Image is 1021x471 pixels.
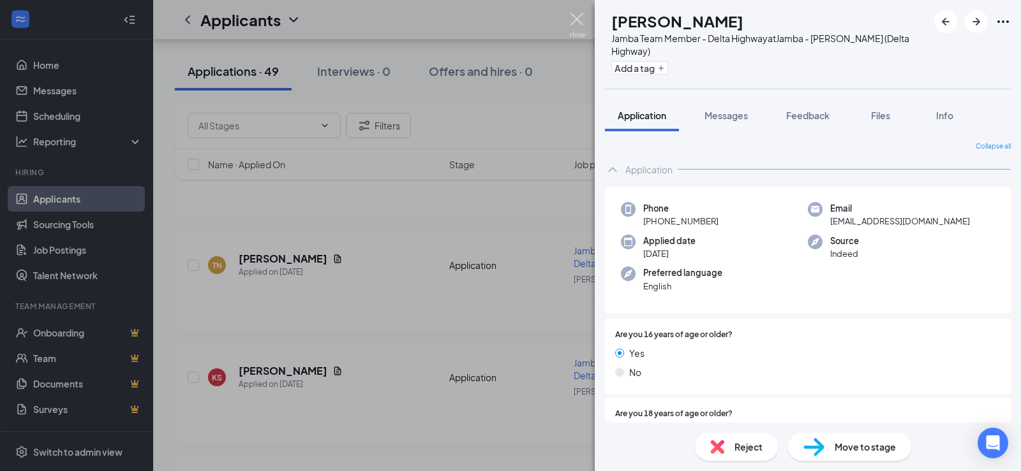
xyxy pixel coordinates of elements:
[995,14,1011,29] svg: Ellipses
[615,408,733,420] span: Are you 18 years of age or older?
[643,280,722,293] span: English
[629,365,641,379] span: No
[704,110,748,121] span: Messages
[978,428,1008,458] div: Open Intercom Messenger
[618,110,666,121] span: Application
[830,247,859,260] span: Indeed
[643,266,722,279] span: Preferred language
[615,329,733,341] span: Are you 16 years of age or older?
[629,346,645,360] span: Yes
[657,64,665,72] svg: Plus
[934,10,957,33] button: ArrowLeftNew
[643,215,719,228] span: [PHONE_NUMBER]
[611,61,668,75] button: PlusAdd a tag
[734,440,763,454] span: Reject
[830,202,970,215] span: Email
[625,163,673,176] div: Application
[611,10,743,32] h1: [PERSON_NAME]
[936,110,953,121] span: Info
[969,14,984,29] svg: ArrowRight
[965,10,988,33] button: ArrowRight
[976,141,1011,152] span: Collapse all
[643,235,696,247] span: Applied date
[938,14,953,29] svg: ArrowLeftNew
[786,110,830,121] span: Feedback
[605,162,620,177] svg: ChevronUp
[871,110,890,121] span: Files
[830,215,970,228] span: [EMAIL_ADDRESS][DOMAIN_NAME]
[643,247,696,260] span: [DATE]
[611,32,928,57] div: Jamba Team Member - Delta Highway at Jamba - [PERSON_NAME] (Delta Highway)
[835,440,896,454] span: Move to stage
[643,202,719,215] span: Phone
[830,235,859,247] span: Source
